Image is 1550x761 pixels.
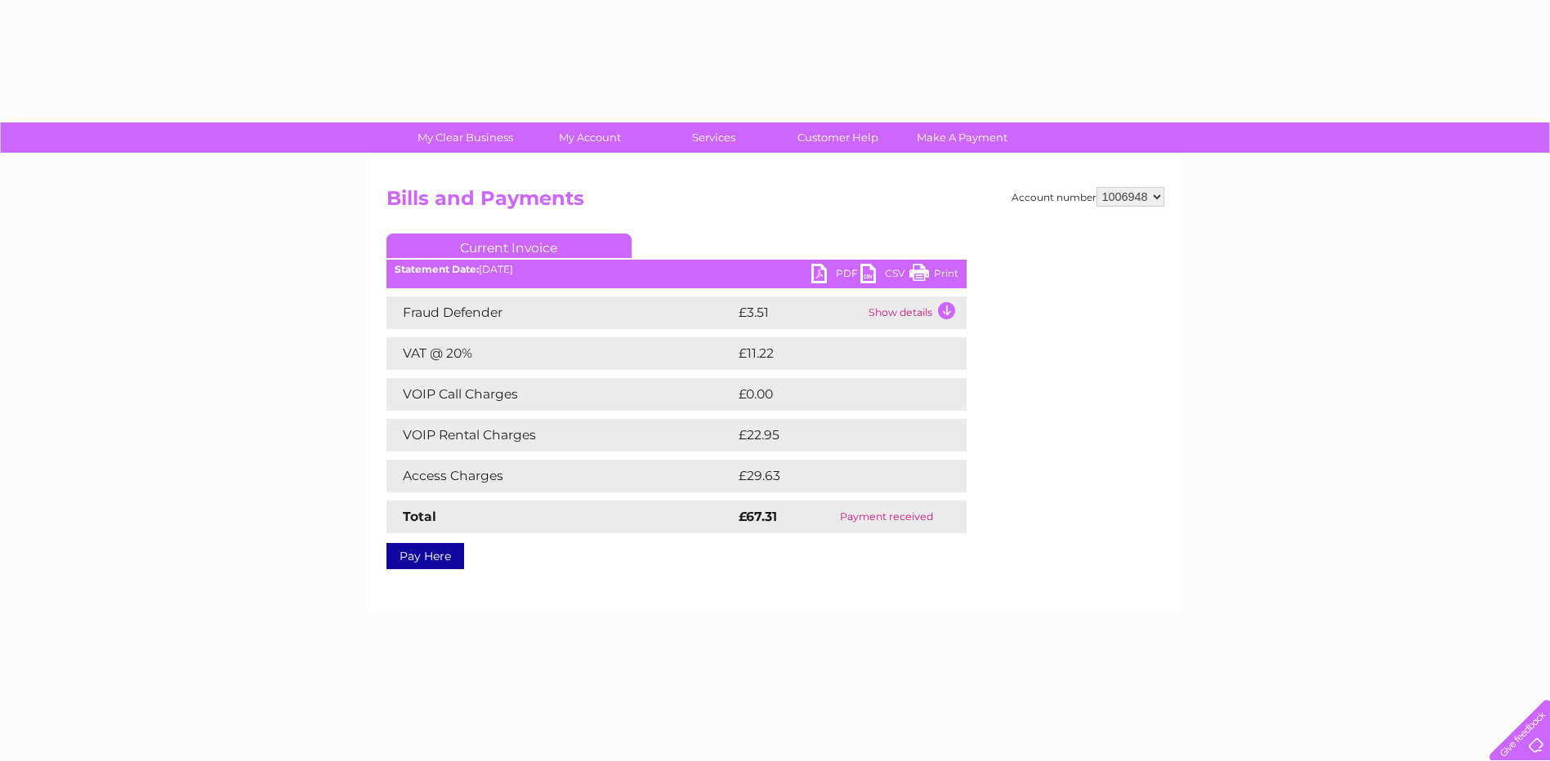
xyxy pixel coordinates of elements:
[811,264,860,287] a: PDF
[771,122,905,153] a: Customer Help
[395,263,479,275] b: Statement Date:
[386,264,967,275] div: [DATE]
[386,187,1164,218] h2: Bills and Payments
[398,122,533,153] a: My Clear Business
[386,419,735,452] td: VOIP Rental Charges
[735,460,934,492] td: £29.63
[386,460,735,492] td: Access Charges
[895,122,1030,153] a: Make A Payment
[735,419,933,452] td: £22.95
[735,296,864,329] td: £3.51
[386,543,464,569] a: Pay Here
[860,264,909,287] a: CSV
[739,509,777,524] strong: £67.31
[1012,187,1164,207] div: Account number
[807,501,967,533] td: Payment received
[386,234,632,258] a: Current Invoice
[646,122,781,153] a: Services
[909,264,958,287] a: Print
[386,337,735,370] td: VAT @ 20%
[735,378,929,411] td: £0.00
[403,509,436,524] strong: Total
[522,122,657,153] a: My Account
[386,378,735,411] td: VOIP Call Charges
[735,337,930,370] td: £11.22
[386,296,735,329] td: Fraud Defender
[864,296,967,329] td: Show details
